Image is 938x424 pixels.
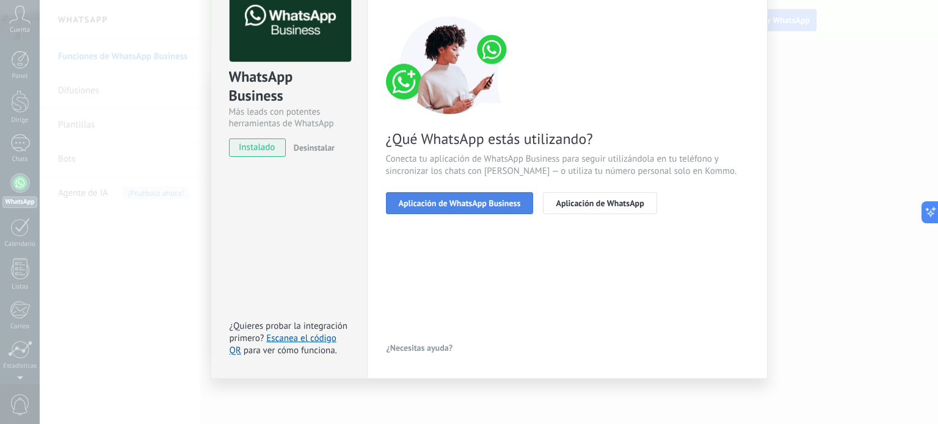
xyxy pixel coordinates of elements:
font: ¿Quieres probar la integración primero? [230,320,348,344]
div: WhatsApp Business [229,67,349,106]
font: Aplicación de WhatsApp Business [399,198,521,209]
font: ¿Qué WhatsApp estás utilizando? [386,129,593,148]
font: Desinstalar [294,142,335,153]
font: instalado [239,142,275,153]
font: ¿Necesitas ayuda? [387,342,453,353]
button: ¿Necesitas ayuda? [386,339,454,357]
font: Aplicación de WhatsApp [556,198,644,209]
font: Conecta tu aplicación de WhatsApp Business para seguir utilizándola en tu teléfono y sincronizar ... [386,153,737,177]
font: WhatsApp Business [229,67,297,105]
img: número de conexión [386,16,514,114]
button: Desinstalar [289,138,335,157]
font: para ver cómo funciona. [244,345,337,356]
button: Aplicación de WhatsApp [543,192,656,214]
button: Aplicación de WhatsApp Business [386,192,534,214]
font: Escanea el código QR [230,332,336,356]
font: Más leads con potentes herramientas de WhatsApp [229,106,334,129]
